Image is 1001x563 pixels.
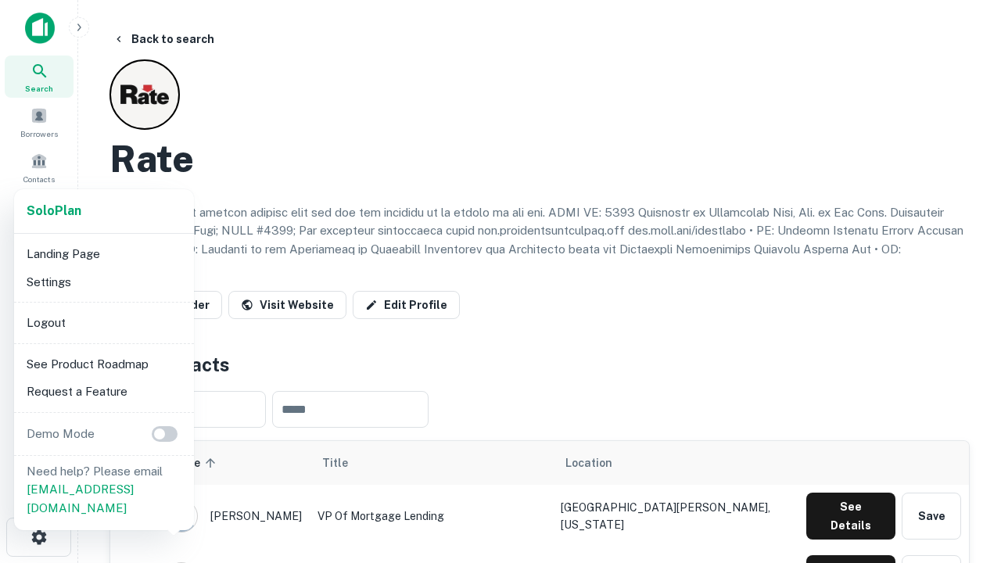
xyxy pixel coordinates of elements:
li: See Product Roadmap [20,350,188,378]
iframe: Chat Widget [923,438,1001,513]
strong: Solo Plan [27,203,81,218]
li: Request a Feature [20,378,188,406]
a: SoloPlan [27,202,81,221]
li: Logout [20,309,188,337]
a: [EMAIL_ADDRESS][DOMAIN_NAME] [27,482,134,515]
li: Settings [20,268,188,296]
p: Demo Mode [20,425,101,443]
li: Landing Page [20,240,188,268]
p: Need help? Please email [27,462,181,518]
